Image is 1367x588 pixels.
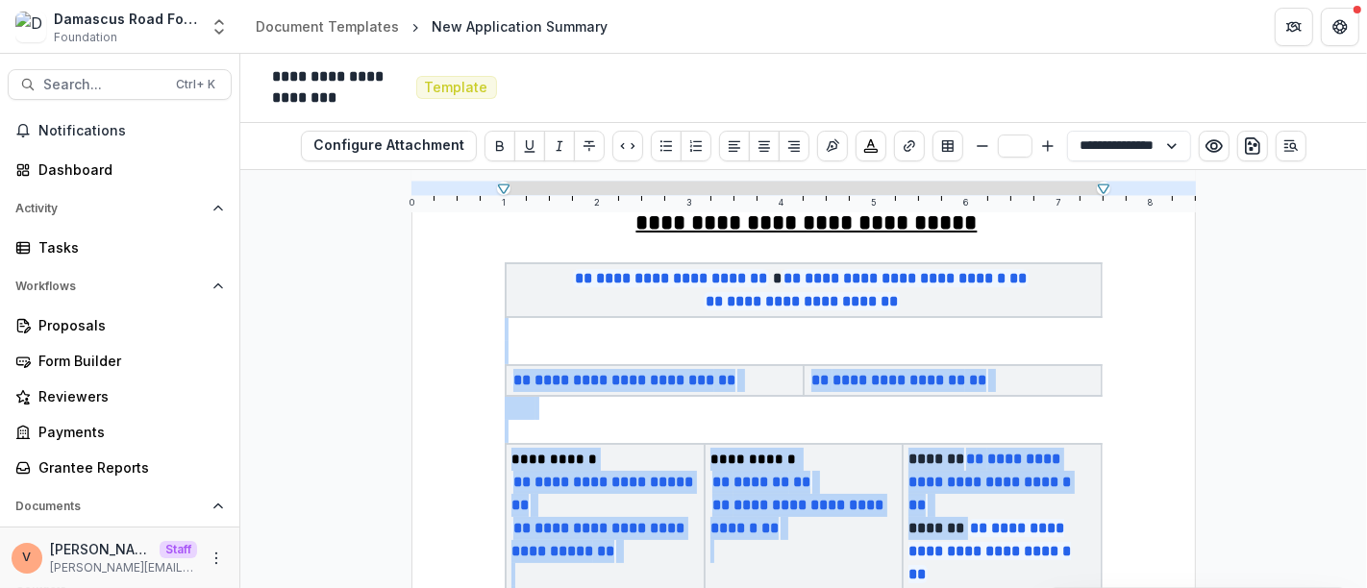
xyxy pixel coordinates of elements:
button: Insert Table [932,131,963,161]
a: Proposals [8,309,232,341]
p: [PERSON_NAME] [50,539,152,559]
button: Bold [485,131,515,161]
span: Notifications [38,123,224,139]
span: Search... [43,77,164,93]
button: Open entity switcher [206,8,233,46]
div: Damascus Road Foundation [54,9,198,29]
button: Open Documents [8,491,232,522]
button: Align Left [719,131,750,161]
button: Open Editor Sidebar [1276,131,1306,161]
span: Template [425,80,488,96]
button: Open Activity [8,193,232,224]
a: Payments [8,416,232,448]
button: Choose font color [856,131,886,161]
button: Code [612,131,643,161]
div: Payments [38,422,216,442]
div: Reviewers [38,386,216,406]
a: Dashboard [8,154,232,185]
button: Ordered List [681,131,711,161]
div: Dashboard [38,159,216,180]
span: Documents [15,500,205,513]
button: Get Help [1321,8,1359,46]
p: [PERSON_NAME][EMAIL_ADDRESS][DOMAIN_NAME] [50,559,197,576]
span: Foundation [54,29,117,46]
button: Create link [894,131,925,161]
img: Damascus Road Foundation [15,12,46,42]
a: Tasks [8,232,232,263]
div: Proposals [38,315,216,335]
button: Insert Signature [817,131,848,161]
button: Configure Attachment [301,131,477,161]
button: Bigger [1036,135,1059,158]
button: More [205,547,228,570]
div: New Application Summary [432,16,608,37]
a: Document Templates [248,12,407,40]
div: Document Templates [256,16,399,37]
button: Open Workflows [8,271,232,302]
a: Grantee Reports [8,452,232,483]
button: Partners [1275,8,1313,46]
button: Smaller [971,135,994,158]
button: Align Right [779,131,809,161]
div: Ctrl + K [172,74,219,95]
div: Form Builder [38,351,216,371]
button: Notifications [8,115,232,146]
button: Underline [514,131,545,161]
button: download-word [1237,131,1268,161]
nav: breadcrumb [248,12,615,40]
div: Grantee Reports [38,457,216,478]
a: Reviewers [8,380,232,412]
p: Staff [160,541,197,558]
button: Strike [574,131,605,161]
div: Tasks [38,237,216,257]
button: Bullet List [651,131,682,161]
div: Venkat [23,551,32,564]
button: Preview preview-doc.pdf [1199,131,1230,161]
button: Italicize [544,131,575,161]
button: Search... [8,69,232,100]
span: Activity [15,202,205,215]
span: Workflows [15,280,205,293]
button: Align Center [749,131,780,161]
a: Form Builder [8,345,232,377]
